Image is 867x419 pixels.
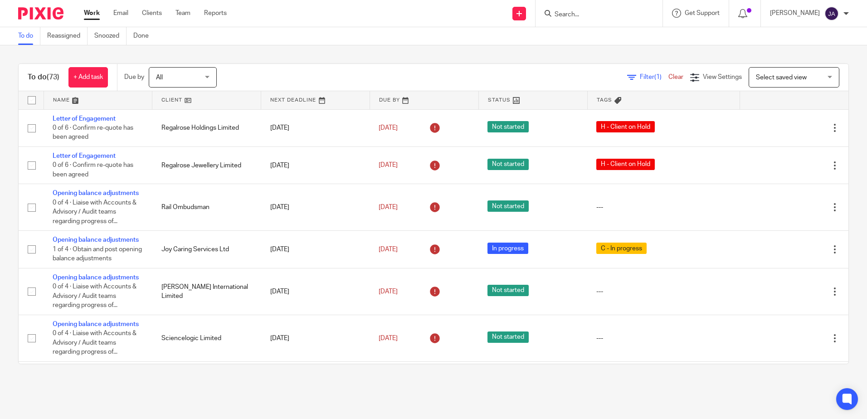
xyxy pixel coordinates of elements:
[53,284,136,309] span: 0 of 4 · Liaise with Accounts & Advisory / Audit teams regarding progress of...
[94,27,127,45] a: Snoozed
[84,9,100,18] a: Work
[654,74,662,80] span: (1)
[53,321,139,327] a: Opening balance adjustments
[133,27,156,45] a: Done
[204,9,227,18] a: Reports
[379,288,398,295] span: [DATE]
[152,231,261,268] td: Joy Caring Services Ltd
[152,268,261,315] td: [PERSON_NAME] International Limited
[261,268,370,315] td: [DATE]
[68,67,108,88] a: + Add task
[487,159,529,170] span: Not started
[53,190,139,196] a: Opening balance adjustments
[487,121,529,132] span: Not started
[554,11,635,19] input: Search
[53,116,116,122] a: Letter of Engagement
[487,200,529,212] span: Not started
[47,73,59,81] span: (73)
[824,6,839,21] img: svg%3E
[152,146,261,184] td: Regalrose Jewellery Limited
[668,74,683,80] a: Clear
[379,335,398,341] span: [DATE]
[379,204,398,210] span: [DATE]
[379,125,398,131] span: [DATE]
[756,74,807,81] span: Select saved view
[703,74,742,80] span: View Settings
[113,9,128,18] a: Email
[685,10,720,16] span: Get Support
[152,315,261,362] td: Sciencelogic Limited
[53,125,133,141] span: 0 of 6 · Confirm re-quote has been agreed
[596,243,647,254] span: C - In progress
[156,74,163,81] span: All
[379,246,398,253] span: [DATE]
[261,362,370,418] td: [DATE]
[175,9,190,18] a: Team
[261,231,370,268] td: [DATE]
[770,9,820,18] p: [PERSON_NAME]
[596,121,655,132] span: H - Client on Hold
[487,243,528,254] span: In progress
[53,331,136,356] span: 0 of 4 · Liaise with Accounts & Advisory / Audit teams regarding progress of...
[53,200,136,224] span: 0 of 4 · Liaise with Accounts & Advisory / Audit teams regarding progress of...
[261,146,370,184] td: [DATE]
[487,331,529,343] span: Not started
[18,27,40,45] a: To do
[53,274,139,281] a: Opening balance adjustments
[152,109,261,146] td: Regalrose Holdings Limited
[124,73,144,82] p: Due by
[47,27,88,45] a: Reassigned
[596,334,731,343] div: ---
[142,9,162,18] a: Clients
[18,7,63,19] img: Pixie
[596,287,731,296] div: ---
[152,362,261,418] td: London Fire Stopping Limited
[261,315,370,362] td: [DATE]
[487,285,529,296] span: Not started
[53,246,142,262] span: 1 of 4 · Obtain and post opening balance adjustments
[53,237,139,243] a: Opening balance adjustments
[53,153,116,159] a: Letter of Engagement
[597,97,612,102] span: Tags
[261,109,370,146] td: [DATE]
[379,162,398,169] span: [DATE]
[640,74,668,80] span: Filter
[28,73,59,82] h1: To do
[152,184,261,231] td: Rail Ombudsman
[261,184,370,231] td: [DATE]
[596,159,655,170] span: H - Client on Hold
[53,162,133,178] span: 0 of 6 · Confirm re-quote has been agreed
[596,203,731,212] div: ---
